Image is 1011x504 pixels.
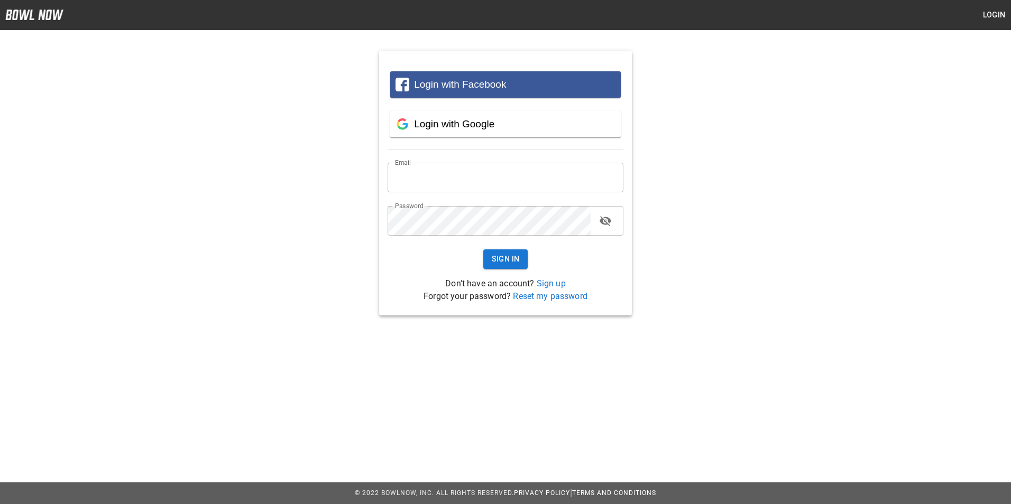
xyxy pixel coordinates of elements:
a: Reset my password [513,291,587,301]
a: Terms and Conditions [572,489,656,497]
p: Don't have an account? [388,277,623,290]
span: © 2022 BowlNow, Inc. All Rights Reserved. [355,489,514,497]
p: Forgot your password? [388,290,623,303]
span: Login with Google [414,118,494,129]
button: Login [977,5,1011,25]
button: Login with Facebook [390,71,621,98]
button: toggle password visibility [595,210,616,231]
a: Privacy Policy [514,489,570,497]
span: Login with Facebook [414,79,506,90]
button: Sign In [483,249,528,269]
a: Sign up [537,278,566,288]
button: Login with Google [390,111,621,137]
img: logo [5,10,63,20]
